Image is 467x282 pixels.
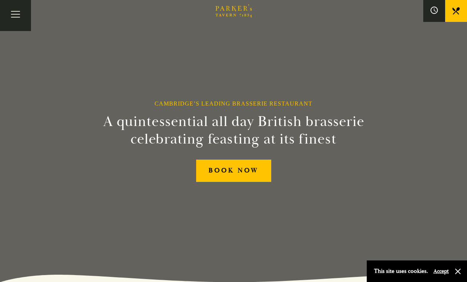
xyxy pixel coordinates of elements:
[374,266,428,277] p: This site uses cookies.
[433,268,449,275] button: Accept
[155,100,312,107] h1: Cambridge’s Leading Brasserie Restaurant
[67,113,400,148] h2: A quintessential all day British brasserie celebrating feasting at its finest
[196,160,271,182] a: BOOK NOW
[454,268,462,275] button: Close and accept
